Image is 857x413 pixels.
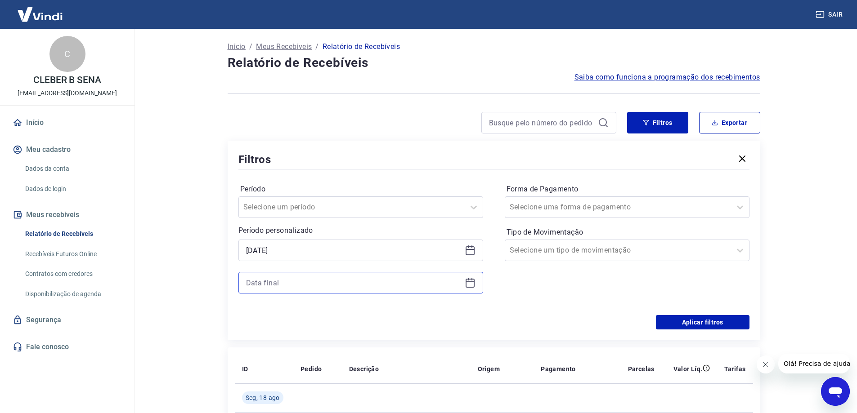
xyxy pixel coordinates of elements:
span: Seg, 18 ago [246,393,280,402]
p: Origem [478,364,500,373]
p: Tarifas [724,364,746,373]
a: Disponibilização de agenda [22,285,124,303]
a: Saiba como funciona a programação dos recebimentos [574,72,760,83]
p: Período personalizado [238,225,483,236]
p: Pedido [301,364,322,373]
p: / [315,41,319,52]
p: / [249,41,252,52]
a: Contratos com credores [22,265,124,283]
input: Data final [246,276,461,289]
a: Relatório de Recebíveis [22,225,124,243]
a: Início [228,41,246,52]
iframe: Fechar mensagem [757,355,775,373]
button: Filtros [627,112,688,133]
label: Período [240,184,481,195]
input: Data inicial [246,244,461,257]
a: Dados da conta [22,160,124,178]
button: Meus recebíveis [11,205,124,225]
input: Busque pelo número do pedido [489,116,594,129]
p: ID [242,364,248,373]
iframe: Botão para abrir a janela de mensagens [821,377,850,406]
label: Tipo de Movimentação [507,227,748,238]
p: Valor Líq. [673,364,703,373]
a: Dados de login [22,180,124,198]
h4: Relatório de Recebíveis [228,54,760,72]
span: Olá! Precisa de ajuda? [5,6,76,13]
p: CLEBER B SENA [33,75,101,85]
button: Sair [814,6,846,23]
button: Exportar [699,112,760,133]
p: Relatório de Recebíveis [323,41,400,52]
h5: Filtros [238,152,272,167]
button: Meu cadastro [11,140,124,160]
a: Início [11,113,124,133]
iframe: Mensagem da empresa [778,354,850,373]
p: Pagamento [541,364,576,373]
p: Descrição [349,364,379,373]
label: Forma de Pagamento [507,184,748,195]
a: Fale conosco [11,337,124,357]
a: Meus Recebíveis [256,41,312,52]
img: Vindi [11,0,69,28]
p: Parcelas [628,364,655,373]
a: Segurança [11,310,124,330]
button: Aplicar filtros [656,315,749,329]
p: [EMAIL_ADDRESS][DOMAIN_NAME] [18,89,117,98]
a: Recebíveis Futuros Online [22,245,124,263]
div: C [49,36,85,72]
